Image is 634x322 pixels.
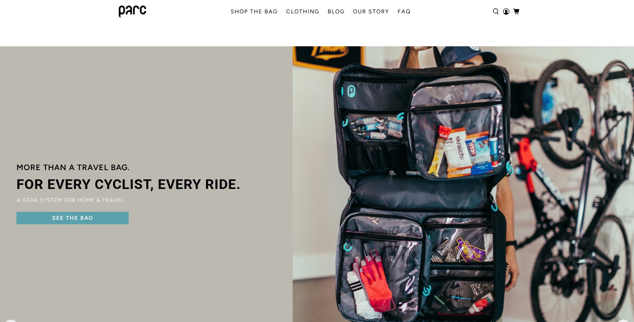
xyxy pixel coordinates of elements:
[394,2,415,21] a: FAQ
[349,2,394,21] a: OUR STORY
[16,177,244,192] span: FOR EVERY CYCLIST, EVERY RIDE.
[16,197,244,204] p: A GEAR SYSTEM FOR HOME & TRAVEL
[16,212,128,224] a: SEE THE BAG
[282,2,324,21] a: CLOTHING
[324,2,349,21] a: BLOG
[226,2,282,21] a: SHOP THE BAG
[16,161,244,173] h4: More than a travel bag.
[119,5,146,18] img: parc bag logo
